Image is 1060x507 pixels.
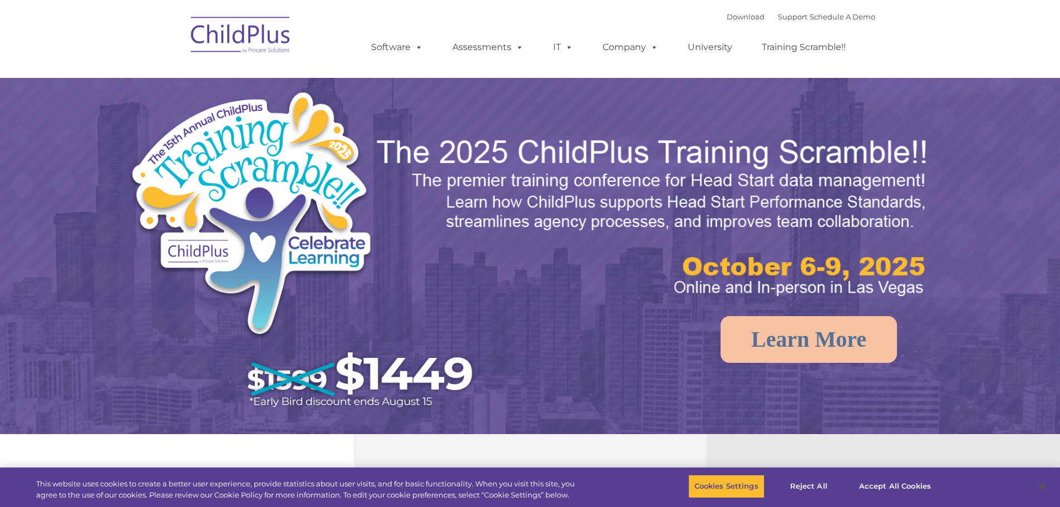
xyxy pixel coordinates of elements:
a: IT [542,36,584,58]
a: University [677,36,743,58]
button: Reject All [774,475,844,498]
div: This website uses cookies to create a better user experience, provide statistics about user visit... [36,479,583,500]
a: Training Scramble!! [751,36,857,58]
a: Software [360,36,434,58]
a: Download [727,12,765,21]
a: Company [591,36,669,58]
button: Accept All Cookies [853,475,937,498]
button: Cookies Settings [688,475,765,498]
img: ChildPlus by Procare Solutions [185,9,297,65]
a: Learn More [721,316,897,363]
font: | [727,12,875,21]
button: Close [1030,474,1054,499]
a: Schedule A Demo [810,12,875,21]
a: Support [778,12,807,21]
a: Assessments [441,36,535,58]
